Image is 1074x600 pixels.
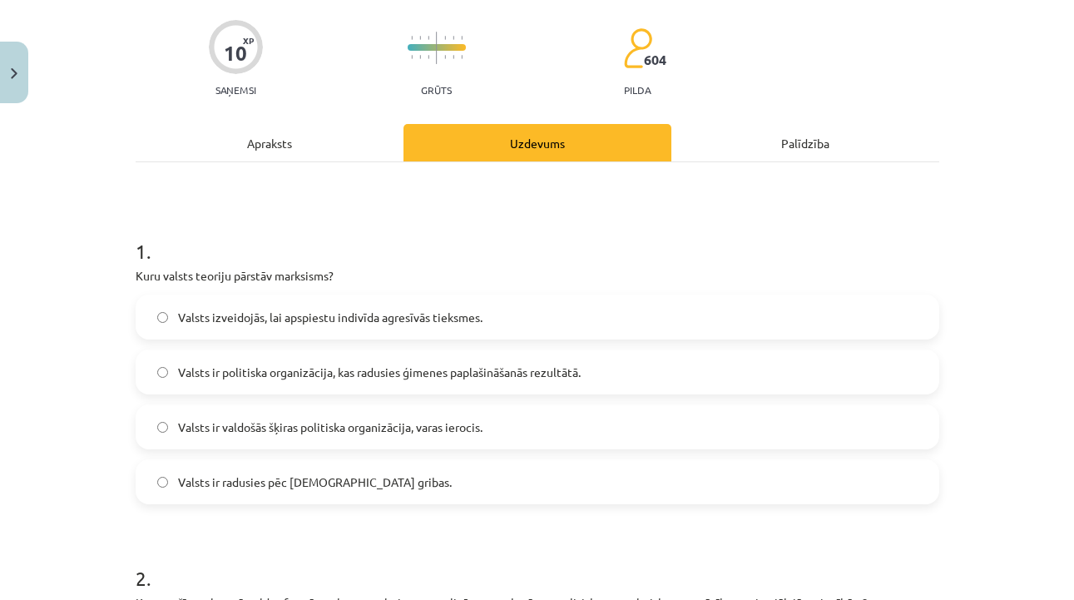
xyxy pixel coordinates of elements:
input: Valsts ir valdošās šķiras politiska organizācija, varas ierocis. [157,422,168,433]
img: icon-short-line-57e1e144782c952c97e751825c79c345078a6d821885a25fce030b3d8c18986b.svg [419,36,421,40]
span: 604 [644,52,666,67]
input: Valsts ir radusies pēc [DEMOGRAPHIC_DATA] gribas. [157,477,168,488]
img: icon-short-line-57e1e144782c952c97e751825c79c345078a6d821885a25fce030b3d8c18986b.svg [428,55,429,59]
div: 10 [224,42,247,65]
input: Valsts izveidojās, lai apspiestu indivīda agresīvās tieksmes. [157,312,168,323]
img: icon-short-line-57e1e144782c952c97e751825c79c345078a6d821885a25fce030b3d8c18986b.svg [411,55,413,59]
img: students-c634bb4e5e11cddfef0936a35e636f08e4e9abd3cc4e673bd6f9a4125e45ecb1.svg [623,27,652,69]
img: icon-short-line-57e1e144782c952c97e751825c79c345078a6d821885a25fce030b3d8c18986b.svg [444,36,446,40]
h1: 2 . [136,538,939,589]
img: icon-long-line-d9ea69661e0d244f92f715978eff75569469978d946b2353a9bb055b3ed8787d.svg [436,32,438,64]
img: icon-short-line-57e1e144782c952c97e751825c79c345078a6d821885a25fce030b3d8c18986b.svg [453,55,454,59]
span: Valsts ir radusies pēc [DEMOGRAPHIC_DATA] gribas. [178,474,452,491]
img: icon-short-line-57e1e144782c952c97e751825c79c345078a6d821885a25fce030b3d8c18986b.svg [419,55,421,59]
span: Valsts ir valdošās šķiras politiska organizācija, varas ierocis. [178,419,483,436]
img: icon-close-lesson-0947bae3869378f0d4975bcd49f059093ad1ed9edebbc8119c70593378902aed.svg [11,68,17,79]
span: XP [243,36,254,45]
input: Valsts ir politiska organizācija, kas radusies ģimenes paplašināšanās rezultātā. [157,367,168,378]
div: Palīdzība [671,124,939,161]
p: pilda [624,84,651,96]
p: Grūts [421,84,452,96]
img: icon-short-line-57e1e144782c952c97e751825c79c345078a6d821885a25fce030b3d8c18986b.svg [444,55,446,59]
img: icon-short-line-57e1e144782c952c97e751825c79c345078a6d821885a25fce030b3d8c18986b.svg [428,36,429,40]
div: Apraksts [136,124,403,161]
img: icon-short-line-57e1e144782c952c97e751825c79c345078a6d821885a25fce030b3d8c18986b.svg [453,36,454,40]
img: icon-short-line-57e1e144782c952c97e751825c79c345078a6d821885a25fce030b3d8c18986b.svg [411,36,413,40]
div: Uzdevums [403,124,671,161]
p: Kuru valsts teoriju pārstāv marksisms? [136,267,939,285]
p: Saņemsi [209,84,263,96]
span: Valsts ir politiska organizācija, kas radusies ģimenes paplašināšanās rezultātā. [178,364,581,381]
img: icon-short-line-57e1e144782c952c97e751825c79c345078a6d821885a25fce030b3d8c18986b.svg [461,55,463,59]
span: Valsts izveidojās, lai apspiestu indivīda agresīvās tieksmes. [178,309,483,326]
img: icon-short-line-57e1e144782c952c97e751825c79c345078a6d821885a25fce030b3d8c18986b.svg [461,36,463,40]
h1: 1 . [136,211,939,262]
